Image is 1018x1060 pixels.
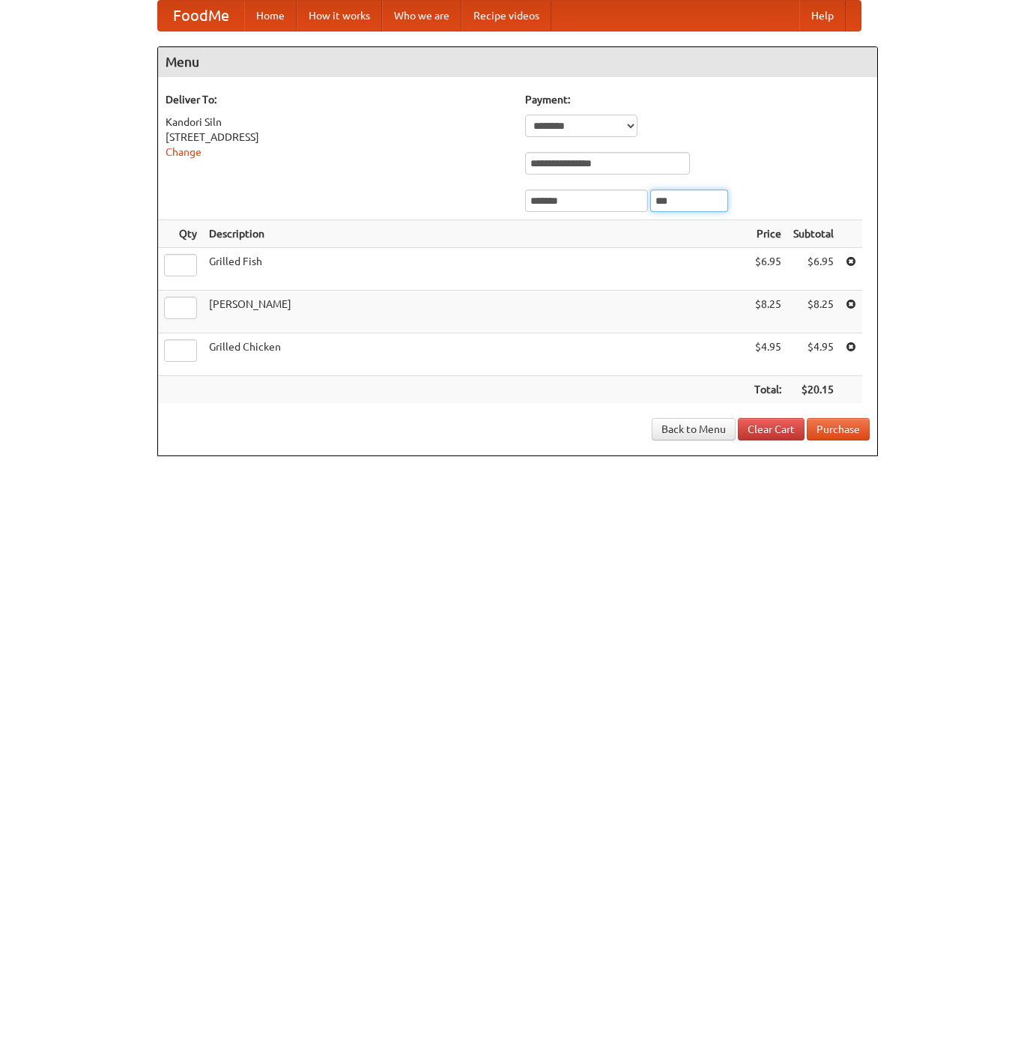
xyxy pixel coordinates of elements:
td: $4.95 [748,333,787,376]
th: Total: [748,376,787,404]
td: $8.25 [787,291,840,333]
h5: Deliver To: [166,92,510,107]
a: Change [166,146,202,158]
td: $8.25 [748,291,787,333]
a: Who we are [382,1,461,31]
a: Back to Menu [652,418,736,440]
a: How it works [297,1,382,31]
h5: Payment: [525,92,870,107]
td: Grilled Chicken [203,333,748,376]
td: [PERSON_NAME] [203,291,748,333]
td: Grilled Fish [203,248,748,291]
a: FoodMe [158,1,244,31]
td: $4.95 [787,333,840,376]
th: Price [748,220,787,248]
th: Subtotal [787,220,840,248]
td: $6.95 [787,248,840,291]
div: [STREET_ADDRESS] [166,130,510,145]
th: Qty [158,220,203,248]
button: Purchase [807,418,870,440]
th: $20.15 [787,376,840,404]
th: Description [203,220,748,248]
h4: Menu [158,47,877,77]
a: Recipe videos [461,1,551,31]
a: Home [244,1,297,31]
a: Clear Cart [738,418,805,440]
a: Help [799,1,846,31]
div: Kandori Siln [166,115,510,130]
td: $6.95 [748,248,787,291]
